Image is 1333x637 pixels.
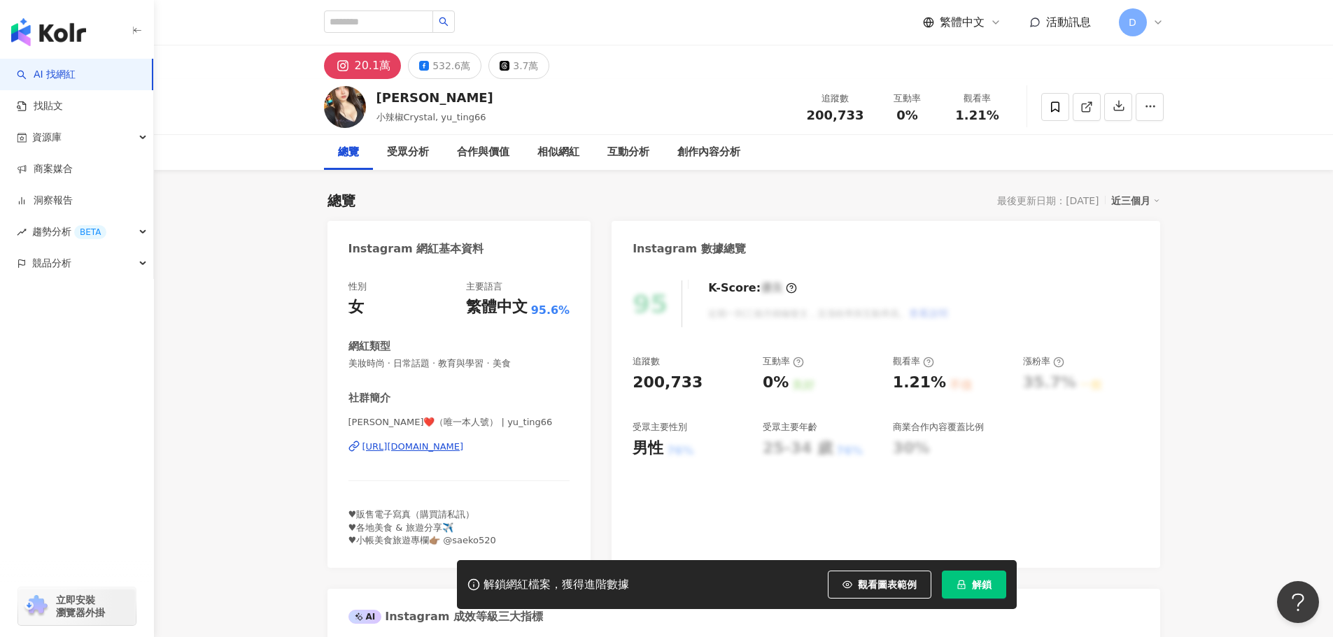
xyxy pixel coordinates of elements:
span: 200,733 [807,108,864,122]
div: BETA [74,225,106,239]
div: [PERSON_NAME] [376,89,493,106]
div: 繁體中文 [466,296,528,318]
div: 200,733 [633,372,703,394]
img: logo [11,18,86,46]
a: searchAI 找網紅 [17,68,76,82]
div: 532.6萬 [432,56,470,76]
div: 受眾主要年齡 [763,421,817,434]
span: 趨勢分析 [32,216,106,248]
div: 互動率 [881,92,934,106]
span: search [439,17,449,27]
a: chrome extension立即安裝 瀏覽器外掛 [18,587,136,625]
div: 總覽 [338,144,359,161]
img: KOL Avatar [324,86,366,128]
span: ♥販售電子寫真（購買請私訊） ♥各地美食 & 旅遊分享✈️ ♥小帳美食旅遊專欄👉🏽 @saeko520 [348,509,496,545]
div: 互動分析 [607,144,649,161]
div: 追蹤數 [633,355,660,368]
span: 競品分析 [32,248,71,279]
span: 0% [896,108,918,122]
div: 1.21% [893,372,946,394]
div: 受眾分析 [387,144,429,161]
span: 觀看圖表範例 [858,579,917,590]
div: 0% [763,372,789,394]
button: 解鎖 [942,571,1006,599]
span: D [1129,15,1136,30]
div: 合作與價值 [457,144,509,161]
span: [PERSON_NAME]❤️（唯一本人號） | yu_ting66 [348,416,570,429]
div: 近三個月 [1111,192,1160,210]
button: 3.7萬 [488,52,549,79]
div: 觀看率 [893,355,934,368]
button: 532.6萬 [408,52,481,79]
a: 商案媒合 [17,162,73,176]
div: AI [348,610,382,624]
div: 解鎖網紅檔案，獲得進階數據 [484,578,629,592]
span: 資源庫 [32,122,62,153]
span: 小辣椒Crystal, yu_ting66 [376,112,486,122]
div: 互動率 [763,355,804,368]
div: 性別 [348,280,367,293]
div: 創作內容分析 [677,144,740,161]
div: 3.7萬 [513,56,538,76]
div: 社群簡介 [348,391,390,406]
button: 20.1萬 [324,52,402,79]
span: 立即安裝 瀏覽器外掛 [56,594,105,619]
div: 總覽 [327,191,355,210]
span: 活動訊息 [1046,15,1091,29]
img: chrome extension [22,595,50,617]
a: [URL][DOMAIN_NAME] [348,441,570,453]
div: 主要語言 [466,280,502,293]
div: 最後更新日期：[DATE] [997,195,1099,206]
div: 20.1萬 [355,56,391,76]
span: rise [17,227,27,237]
div: 受眾主要性別 [633,421,687,434]
div: K-Score : [708,280,797,296]
button: 觀看圖表範例 [828,571,931,599]
div: Instagram 成效等級三大指標 [348,609,543,624]
span: lock [957,580,966,589]
a: 找貼文 [17,99,63,113]
div: 網紅類型 [348,339,390,354]
div: Instagram 數據總覽 [633,241,746,257]
div: [URL][DOMAIN_NAME] [362,441,464,453]
div: 追蹤數 [807,92,864,106]
div: 觀看率 [951,92,1004,106]
span: 95.6% [531,303,570,318]
span: 1.21% [955,108,999,122]
div: 相似網紅 [537,144,579,161]
span: 解鎖 [972,579,992,590]
a: 洞察報告 [17,194,73,208]
div: Instagram 網紅基本資料 [348,241,484,257]
div: 女 [348,296,364,318]
span: 繁體中文 [940,15,985,30]
span: 美妝時尚 · 日常話題 · 教育與學習 · 美食 [348,357,570,370]
div: 商業合作內容覆蓋比例 [893,421,984,434]
div: 漲粉率 [1023,355,1064,368]
div: 男性 [633,438,663,459]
